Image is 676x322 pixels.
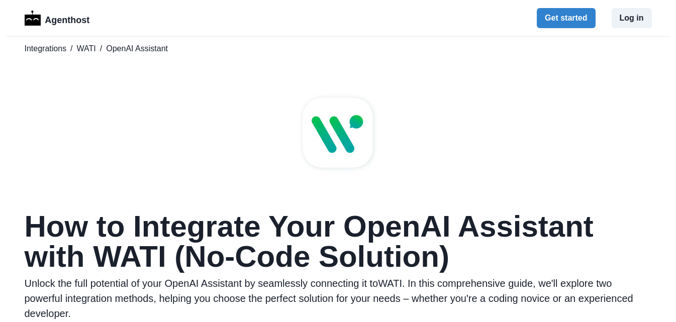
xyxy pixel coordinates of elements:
[100,43,102,55] span: /
[288,83,389,183] img: WATI logo for OpenAI Assistant integration
[25,11,41,26] img: Logo
[537,8,595,28] button: Get started
[25,211,652,272] h1: How to Integrate Your OpenAI Assistant with WATI (No-Code Solution)
[612,8,652,28] button: Log in
[25,276,652,321] p: Unlock the full potential of your OpenAI Assistant by seamlessly connecting it to WATI . In this ...
[25,43,67,55] a: Integrations
[25,10,90,27] a: LogoAgenthost
[77,43,96,55] a: WATI
[25,43,652,55] nav: breadcrumb
[70,43,72,55] span: /
[106,43,168,55] span: OpenAI Assistant
[45,10,89,27] p: Agenthost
